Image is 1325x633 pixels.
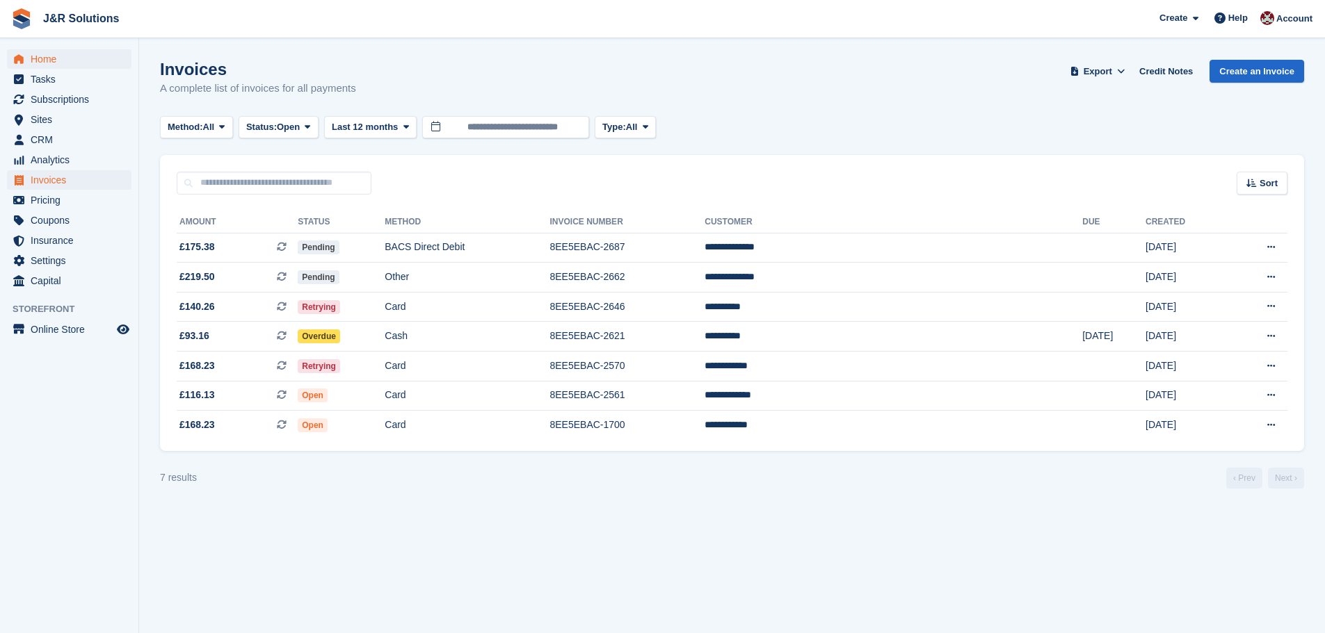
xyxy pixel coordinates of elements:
a: menu [7,69,131,89]
span: Online Store [31,320,114,339]
th: Status [298,211,385,233]
a: menu [7,251,131,270]
span: Tasks [31,69,114,89]
span: All [626,120,638,134]
th: Customer [705,211,1082,233]
a: Create an Invoice [1210,60,1304,83]
button: Status: Open [239,116,319,139]
span: £219.50 [179,270,215,284]
span: Pending [298,270,339,284]
span: Help [1228,11,1248,25]
span: Open [277,120,300,134]
a: menu [7,190,131,210]
span: Method: [168,120,203,134]
td: Card [385,292,549,322]
span: £116.13 [179,388,215,402]
a: menu [7,271,131,290]
td: 8EE5EBAC-1700 [549,411,705,440]
span: Capital [31,271,114,290]
td: [DATE] [1146,381,1228,411]
td: [DATE] [1082,322,1146,352]
th: Amount [177,211,298,233]
h1: Invoices [160,60,356,79]
button: Last 12 months [324,116,417,139]
a: menu [7,211,131,230]
th: Due [1082,211,1146,233]
a: Next [1268,468,1304,488]
th: Invoice Number [549,211,705,233]
span: Retrying [298,300,340,314]
span: Open [298,388,328,402]
td: [DATE] [1146,411,1228,440]
button: Method: All [160,116,233,139]
a: menu [7,150,131,170]
td: Cash [385,322,549,352]
span: Settings [31,251,114,270]
span: Analytics [31,150,114,170]
a: menu [7,170,131,190]
div: 7 results [160,470,197,485]
a: menu [7,110,131,129]
span: £93.16 [179,329,209,343]
span: Status: [246,120,277,134]
span: £175.38 [179,240,215,254]
span: Last 12 months [332,120,398,134]
a: menu [7,231,131,250]
span: Export [1084,65,1112,79]
a: Previous [1226,468,1262,488]
button: Export [1067,60,1128,83]
td: 8EE5EBAC-2662 [549,263,705,293]
td: Other [385,263,549,293]
td: 8EE5EBAC-2561 [549,381,705,411]
img: stora-icon-8386f47178a22dfd0bd8f6a31ec36ba5ce8667c1dd55bd0f319d3a0aa187defe.svg [11,8,32,29]
td: 8EE5EBAC-2621 [549,322,705,352]
td: [DATE] [1146,233,1228,263]
td: Card [385,381,549,411]
span: Pending [298,240,339,254]
span: Type: [602,120,626,134]
td: 8EE5EBAC-2646 [549,292,705,322]
td: [DATE] [1146,292,1228,322]
button: Type: All [595,116,656,139]
span: Sites [31,110,114,129]
span: Home [31,49,114,69]
span: £168.23 [179,418,215,432]
span: Coupons [31,211,114,230]
td: [DATE] [1146,322,1228,352]
nav: Page [1223,468,1307,488]
span: Invoices [31,170,114,190]
span: Subscriptions [31,90,114,109]
td: 8EE5EBAC-2570 [549,352,705,381]
td: [DATE] [1146,263,1228,293]
span: All [203,120,215,134]
span: £168.23 [179,359,215,373]
td: 8EE5EBAC-2687 [549,233,705,263]
td: Card [385,352,549,381]
a: Preview store [115,321,131,338]
span: Create [1159,11,1187,25]
a: Credit Notes [1134,60,1198,83]
span: Open [298,418,328,432]
span: Insurance [31,231,114,250]
td: [DATE] [1146,352,1228,381]
td: BACS Direct Debit [385,233,549,263]
span: Sort [1260,176,1278,190]
span: Account [1276,12,1312,26]
img: Julie Morgan [1260,11,1274,25]
span: CRM [31,130,114,149]
p: A complete list of invoices for all payments [160,81,356,97]
th: Method [385,211,549,233]
span: Retrying [298,359,340,373]
a: menu [7,130,131,149]
a: J&R Solutions [38,7,125,30]
td: Card [385,411,549,440]
a: menu [7,49,131,69]
a: menu [7,320,131,339]
span: £140.26 [179,299,215,314]
span: Storefront [13,302,138,316]
a: menu [7,90,131,109]
span: Pricing [31,190,114,210]
th: Created [1146,211,1228,233]
span: Overdue [298,329,340,343]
